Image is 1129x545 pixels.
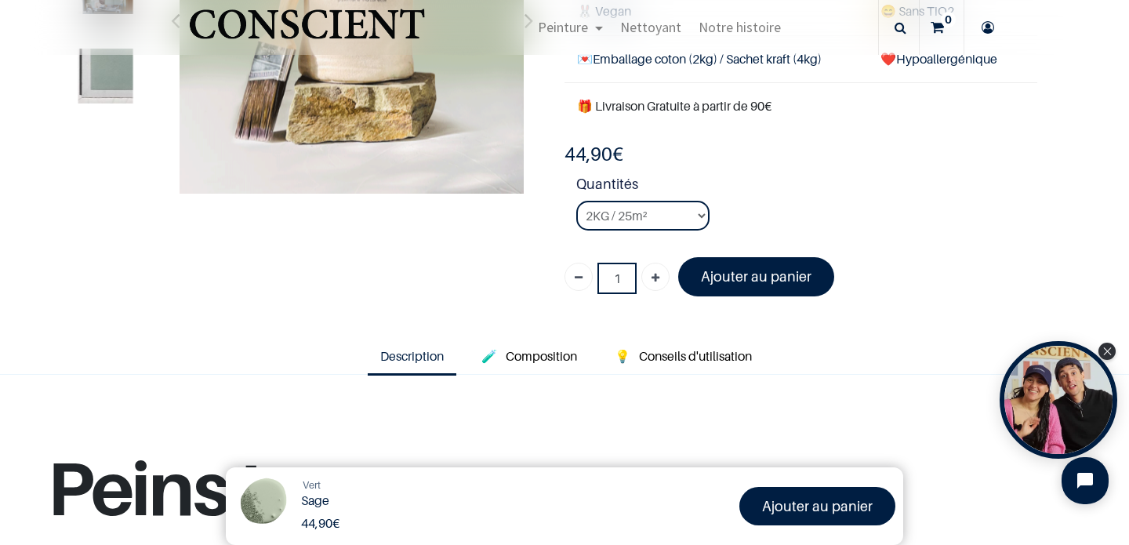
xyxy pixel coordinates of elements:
[739,487,895,525] a: Ajouter au panier
[301,515,339,531] b: €
[576,173,1037,201] strong: Quantités
[941,12,956,27] sup: 0
[868,35,1037,82] td: ❤️Hypoallergénique
[78,49,133,104] img: Product image
[303,478,321,493] a: Vert
[615,348,630,364] span: 💡
[1000,341,1117,459] div: Open Tolstoy
[1000,341,1117,459] div: Tolstoy bubble widget
[564,35,868,82] td: Emballage coton (2kg) / Sachet kraft (4kg)
[303,478,321,491] span: Vert
[301,493,575,508] h1: Sage
[577,98,771,114] font: 🎁 Livraison Gratuite à partir de 90€
[699,18,781,36] span: Notre histoire
[481,348,497,364] span: 🧪
[577,51,593,67] span: 💌
[1098,343,1116,360] div: Close Tolstoy widget
[564,143,623,165] b: €
[620,18,681,36] span: Nettoyant
[506,348,577,364] span: Composition
[564,143,612,165] span: 44,90
[639,348,752,364] span: Conseils d'utilisation
[564,263,593,291] a: Supprimer
[641,263,670,291] a: Ajouter
[301,515,332,531] span: 44,90
[538,18,588,36] span: Peinture
[1048,444,1122,518] iframe: Tidio Chat
[701,268,811,285] font: Ajouter au panier
[380,348,444,364] span: Description
[762,498,873,514] font: Ajouter au panier
[1000,341,1117,459] div: Open Tolstoy widget
[678,257,834,296] a: Ajouter au panier
[234,475,292,534] img: Product Image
